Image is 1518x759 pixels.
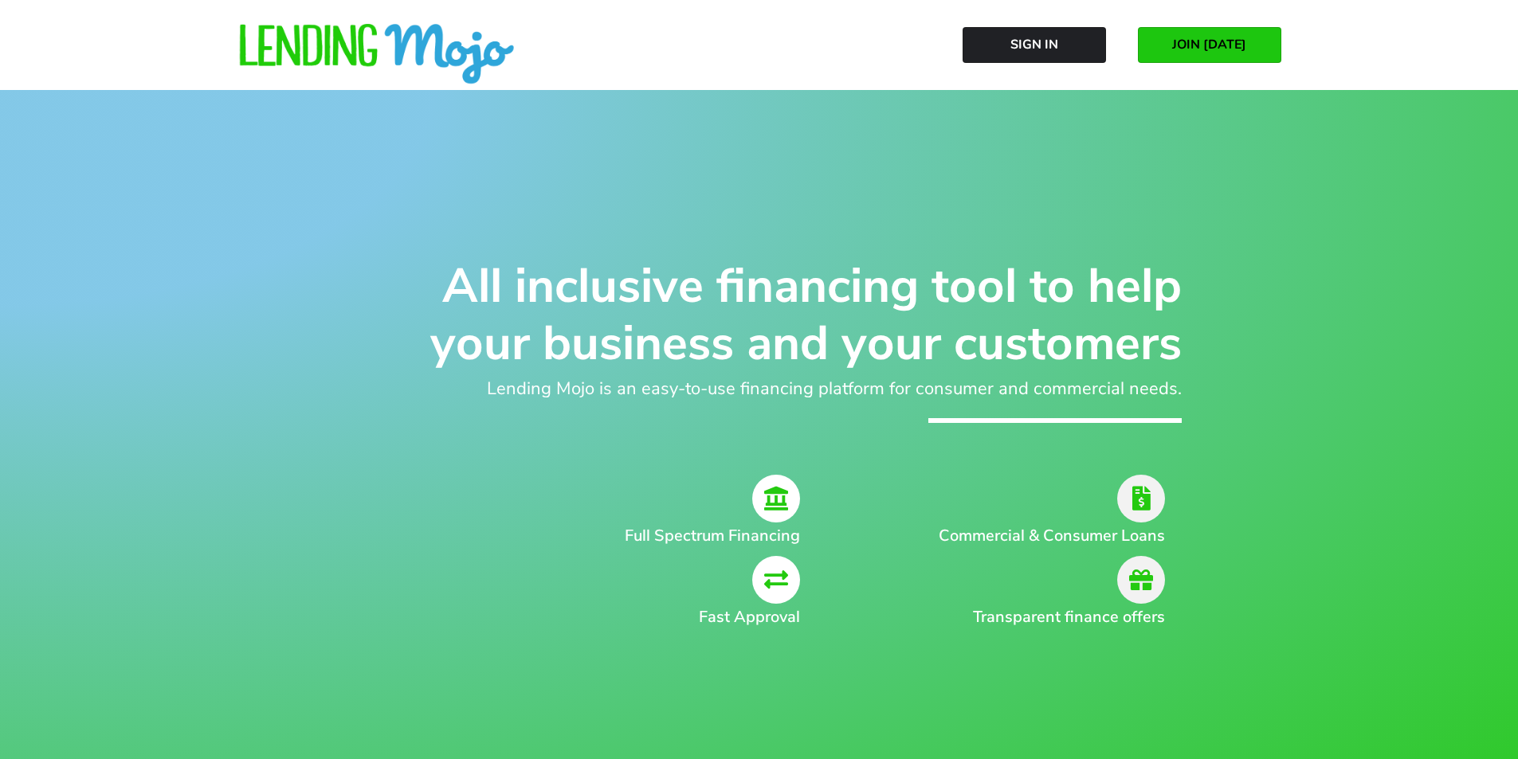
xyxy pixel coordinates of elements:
h2: Lending Mojo is an easy-to-use financing platform for consumer and commercial needs. [337,376,1182,402]
h1: All inclusive financing tool to help your business and your customers [337,257,1182,372]
span: Sign In [1010,37,1058,52]
a: Sign In [963,27,1106,63]
h2: Transparent finance offers [912,605,1165,629]
h2: Full Spectrum Financing [409,524,801,548]
a: JOIN [DATE] [1138,27,1281,63]
h2: Fast Approval [409,605,801,629]
span: JOIN [DATE] [1172,37,1246,52]
h2: Commercial & Consumer Loans [912,524,1165,548]
img: lm-horizontal-logo [237,24,516,86]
